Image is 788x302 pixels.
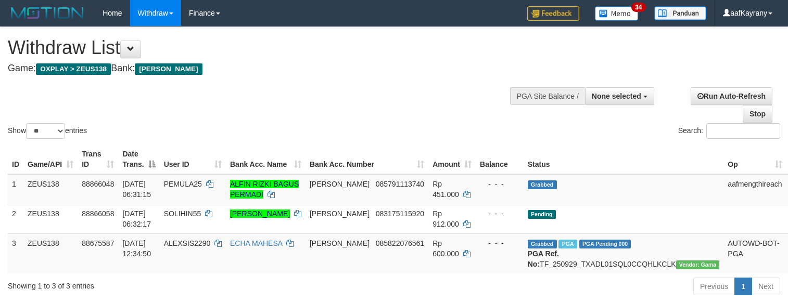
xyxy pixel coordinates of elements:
[691,87,772,105] a: Run Auto-Refresh
[376,239,424,247] span: Copy 085822076561 to clipboard
[476,145,524,174] th: Balance
[528,210,556,219] span: Pending
[8,174,23,204] td: 1
[524,233,724,273] td: TF_250929_TXADL01SQL0CCQHLKCLK
[693,278,735,295] a: Previous
[8,37,515,58] h1: Withdraw List
[524,145,724,174] th: Status
[78,145,118,174] th: Trans ID: activate to sort column ascending
[8,123,87,139] label: Show entries
[480,208,519,219] div: - - -
[723,145,786,174] th: Op: activate to sort column ascending
[26,123,65,139] select: Showentries
[164,209,201,218] span: SOLIHIN55
[480,179,519,189] div: - - -
[723,174,786,204] td: aafmengthireach
[743,105,772,123] a: Stop
[135,63,202,75] span: [PERSON_NAME]
[428,145,476,174] th: Amount: activate to sort column ascending
[82,239,114,247] span: 88675587
[23,174,78,204] td: ZEUS138
[23,233,78,273] td: ZEUS138
[118,145,159,174] th: Date Trans.: activate to sort column descending
[678,123,780,139] label: Search:
[310,239,370,247] span: [PERSON_NAME]
[230,180,299,199] a: ALFIN RIZKI BAGUS PERMADI
[528,250,559,268] b: PGA Ref. No:
[230,239,282,247] a: ECHA MAHESA
[376,180,424,188] span: Copy 085791113740 to clipboard
[122,180,151,199] span: [DATE] 06:31:15
[585,87,654,105] button: None selected
[306,145,428,174] th: Bank Acc. Number: activate to sort column ascending
[752,278,780,295] a: Next
[592,92,641,100] span: None selected
[723,233,786,273] td: AUTOWD-BOT-PGA
[8,63,515,74] h4: Game: Bank:
[676,260,720,269] span: Vendor URL: https://trx31.1velocity.biz
[579,240,631,248] span: PGA Pending
[8,5,87,21] img: MOTION_logo.png
[510,87,585,105] div: PGA Site Balance /
[480,238,519,248] div: - - -
[8,233,23,273] td: 3
[122,239,151,258] span: [DATE] 12:34:50
[376,209,424,218] span: Copy 083175115920 to clipboard
[706,123,780,139] input: Search:
[310,209,370,218] span: [PERSON_NAME]
[8,145,23,174] th: ID
[164,239,211,247] span: ALEXSIS2290
[595,6,639,21] img: Button%20Memo.svg
[310,180,370,188] span: [PERSON_NAME]
[654,6,706,20] img: panduan.png
[433,180,459,199] span: Rp 451.000
[82,180,114,188] span: 88866048
[558,240,577,248] span: Marked by aafpengsreynich
[160,145,226,174] th: User ID: activate to sort column ascending
[734,278,752,295] a: 1
[8,277,321,291] div: Showing 1 to 3 of 3 entries
[230,209,290,218] a: [PERSON_NAME]
[23,204,78,233] td: ZEUS138
[8,204,23,233] td: 2
[82,209,114,218] span: 88866058
[528,180,557,189] span: Grabbed
[631,3,645,12] span: 34
[433,239,459,258] span: Rp 600.000
[528,240,557,248] span: Grabbed
[164,180,202,188] span: PEMULA25
[433,209,459,228] span: Rp 912.000
[36,63,111,75] span: OXPLAY > ZEUS138
[23,145,78,174] th: Game/API: activate to sort column ascending
[226,145,306,174] th: Bank Acc. Name: activate to sort column ascending
[122,209,151,228] span: [DATE] 06:32:17
[527,6,579,21] img: Feedback.jpg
